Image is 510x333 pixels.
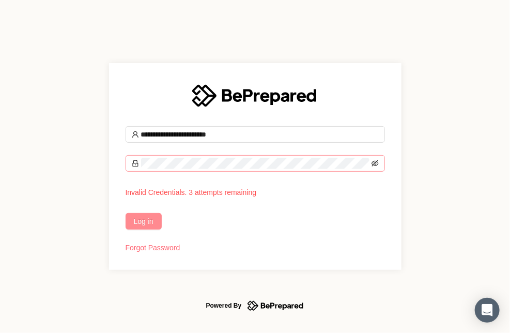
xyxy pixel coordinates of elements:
[132,131,139,138] span: user
[206,299,242,312] div: Powered By
[475,298,500,323] div: Open Intercom Messenger
[132,160,139,167] span: lock
[126,188,257,196] span: Invalid Credentials. 3 attempts remaining
[372,160,379,167] span: eye-invisible
[134,216,153,227] span: Log in
[126,213,162,230] button: Log in
[126,244,180,252] a: Forgot Password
